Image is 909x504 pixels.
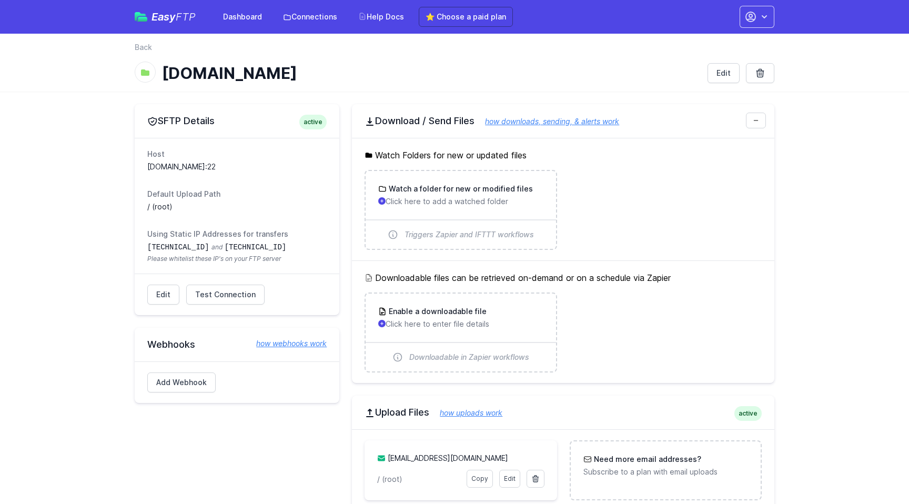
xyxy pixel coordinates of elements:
h3: Need more email addresses? [592,454,701,465]
h5: Downloadable files can be retrieved on-demand or on a schedule via Zapier [365,271,762,284]
a: ⭐ Choose a paid plan [419,7,513,27]
a: [EMAIL_ADDRESS][DOMAIN_NAME] [388,453,508,462]
a: Connections [277,7,344,26]
nav: Breadcrumb [135,42,774,59]
dt: Using Static IP Addresses for transfers [147,229,327,239]
img: easyftp_logo.png [135,12,147,22]
a: Edit [147,285,179,305]
a: Add Webhook [147,372,216,392]
a: Need more email addresses? Subscribe to a plan with email uploads [571,441,761,490]
p: / (root) [377,474,460,485]
dd: [DOMAIN_NAME]:22 [147,162,327,172]
a: Enable a downloadable file Click here to enter file details Downloadable in Zapier workflows [366,294,555,371]
a: how uploads work [429,408,502,417]
span: Triggers Zapier and IFTTT workflows [405,229,534,240]
a: Help Docs [352,7,410,26]
h3: Watch a folder for new or modified files [387,184,533,194]
code: [TECHNICAL_ID] [225,243,287,251]
a: how downloads, sending, & alerts work [474,117,619,126]
dt: Host [147,149,327,159]
a: Edit [499,470,520,488]
a: how webhooks work [246,338,327,349]
h2: SFTP Details [147,115,327,127]
span: Please whitelist these IP's on your FTP server [147,255,327,263]
h2: Webhooks [147,338,327,351]
h3: Enable a downloadable file [387,306,487,317]
h5: Watch Folders for new or updated files [365,149,762,162]
a: Back [135,42,152,53]
h2: Upload Files [365,406,762,419]
span: active [734,406,762,421]
a: Watch a folder for new or modified files Click here to add a watched folder Triggers Zapier and I... [366,171,555,249]
a: EasyFTP [135,12,196,22]
dt: Default Upload Path [147,189,327,199]
span: Downloadable in Zapier workflows [409,352,529,362]
a: Copy [467,470,493,488]
h1: [DOMAIN_NAME] [162,64,699,83]
p: Click here to add a watched folder [378,196,543,207]
span: Test Connection [195,289,256,300]
span: active [299,115,327,129]
a: Test Connection [186,285,265,305]
span: Easy [151,12,196,22]
span: FTP [176,11,196,23]
p: Subscribe to a plan with email uploads [583,467,748,477]
span: and [211,243,223,251]
p: Click here to enter file details [378,319,543,329]
h2: Download / Send Files [365,115,762,127]
code: [TECHNICAL_ID] [147,243,209,251]
a: Dashboard [217,7,268,26]
a: Edit [708,63,740,83]
dd: / (root) [147,201,327,212]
